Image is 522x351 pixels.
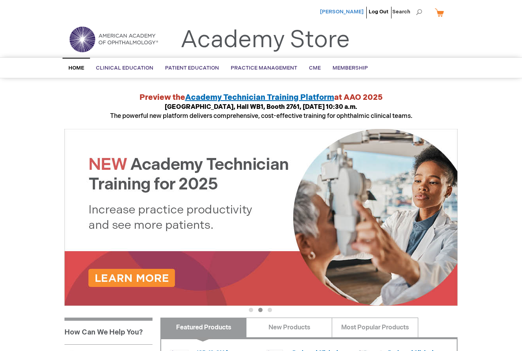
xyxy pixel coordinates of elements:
[392,4,422,20] span: Search
[231,65,297,71] span: Practice Management
[332,318,418,337] a: Most Popular Products
[140,93,383,102] strong: Preview the at AAO 2025
[333,65,368,71] span: Membership
[268,308,272,312] button: 3 of 3
[160,318,246,337] a: Featured Products
[320,9,364,15] a: [PERSON_NAME]
[68,65,84,71] span: Home
[64,318,153,344] h1: How Can We Help You?
[96,65,153,71] span: Clinical Education
[309,65,321,71] span: CME
[249,308,253,312] button: 1 of 3
[246,318,332,337] a: New Products
[258,308,263,312] button: 2 of 3
[185,93,334,102] a: Academy Technician Training Platform
[180,26,350,54] a: Academy Store
[110,103,412,120] span: The powerful new platform delivers comprehensive, cost-effective training for ophthalmic clinical...
[165,65,219,71] span: Patient Education
[369,9,388,15] a: Log Out
[165,103,357,111] strong: [GEOGRAPHIC_DATA], Hall WB1, Booth 2761, [DATE] 10:30 a.m.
